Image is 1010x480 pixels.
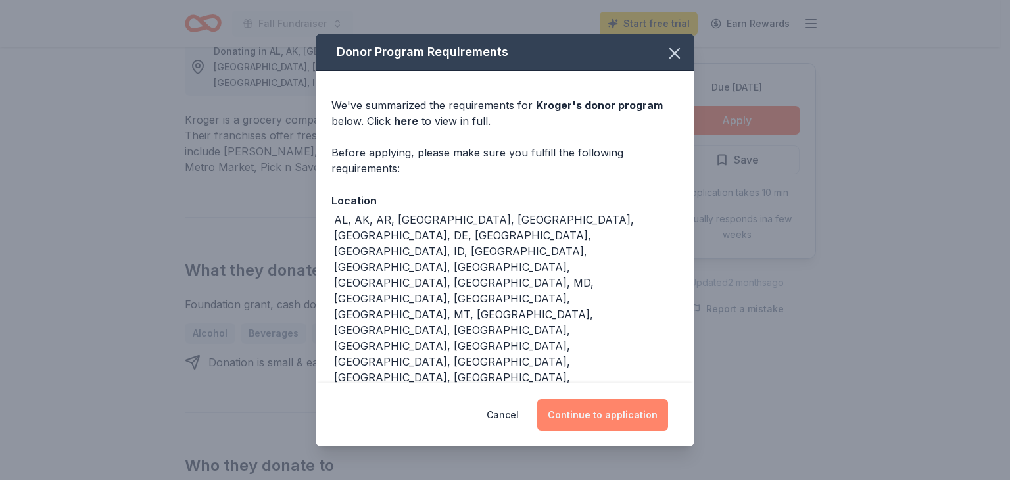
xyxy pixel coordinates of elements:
[316,34,694,71] div: Donor Program Requirements
[487,399,519,431] button: Cancel
[334,212,679,433] div: AL, AK, AR, [GEOGRAPHIC_DATA], [GEOGRAPHIC_DATA], [GEOGRAPHIC_DATA], DE, [GEOGRAPHIC_DATA], [GEOG...
[331,192,679,209] div: Location
[536,99,663,112] span: Kroger 's donor program
[537,399,668,431] button: Continue to application
[331,145,679,176] div: Before applying, please make sure you fulfill the following requirements:
[331,97,679,129] div: We've summarized the requirements for below. Click to view in full.
[394,113,418,129] a: here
